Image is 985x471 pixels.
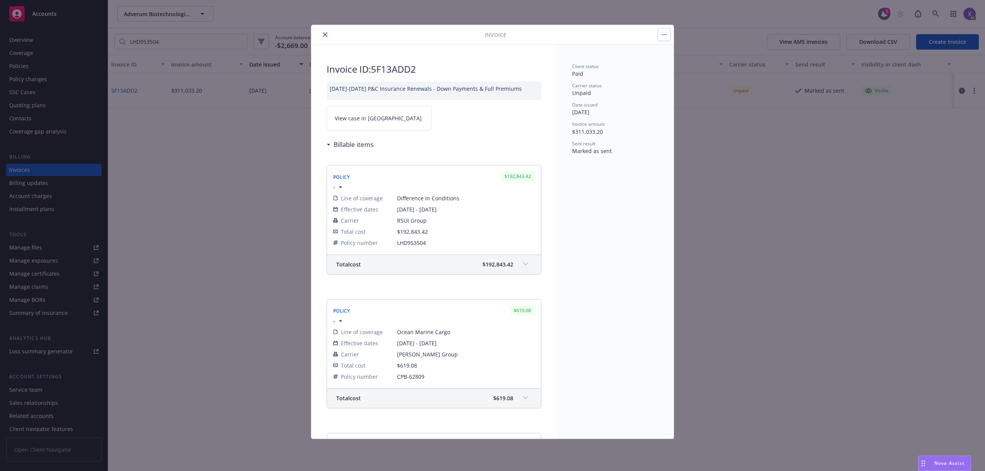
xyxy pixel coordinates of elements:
[485,31,506,39] span: Invoice
[333,183,335,191] span: -
[397,194,535,202] span: Difference In Conditions
[934,460,965,466] span: Nova Assist
[336,260,361,268] span: Total cost
[918,456,928,471] div: Drag to move
[397,373,535,381] span: CPB-62809
[341,373,378,381] span: Policy number
[341,350,359,358] span: Carrier
[572,108,589,116] span: [DATE]
[397,362,417,369] span: $619.08
[341,239,378,247] span: Policy number
[572,121,605,127] span: Invoice amount
[341,216,359,225] span: Carrier
[501,171,535,181] div: $192,843.42
[327,389,541,408] div: Totalcost$619.08
[336,394,361,402] span: Total cost
[397,216,535,225] span: RSUI Group
[397,205,535,213] span: [DATE] - [DATE]
[327,63,541,75] h2: Invoice ID: 5F13ADD2
[321,30,330,39] button: close
[397,350,535,358] span: [PERSON_NAME] Group
[341,194,383,202] span: Line of coverage
[333,308,350,314] span: Policy
[572,140,595,147] span: Sent result
[572,147,612,155] span: Marked as sent
[397,228,428,235] span: $192,843.42
[572,102,598,108] span: Date issued
[327,140,374,150] div: Billable items
[333,317,335,325] span: -
[397,328,535,336] span: Ocean Marine Cargo
[397,339,535,347] span: [DATE] - [DATE]
[397,239,535,247] span: LHD953504
[333,183,344,191] button: -
[510,306,535,315] div: $619.08
[572,89,591,97] span: Unpaid
[572,82,602,89] span: Carrier status
[341,339,378,347] span: Effective dates
[341,205,378,213] span: Effective dates
[572,63,599,70] span: Client status
[918,456,971,471] button: Nova Assist
[482,260,513,268] span: $192,843.42
[327,255,541,274] div: Totalcost$192,843.42
[493,394,513,402] span: $619.08
[327,82,541,100] div: [DATE]-[DATE] P&C Insurance Renewals - Down Payments & Full Premiums
[572,128,603,135] span: $311,033.20
[335,114,422,122] span: View case in [GEOGRAPHIC_DATA]
[341,328,383,336] span: Line of coverage
[333,317,344,325] button: -
[341,361,366,369] span: Total cost
[333,174,350,180] span: Policy
[327,106,432,130] a: View case in [GEOGRAPHIC_DATA]
[341,228,366,236] span: Total cost
[572,70,583,77] span: Paid
[334,140,374,150] h3: Billable items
